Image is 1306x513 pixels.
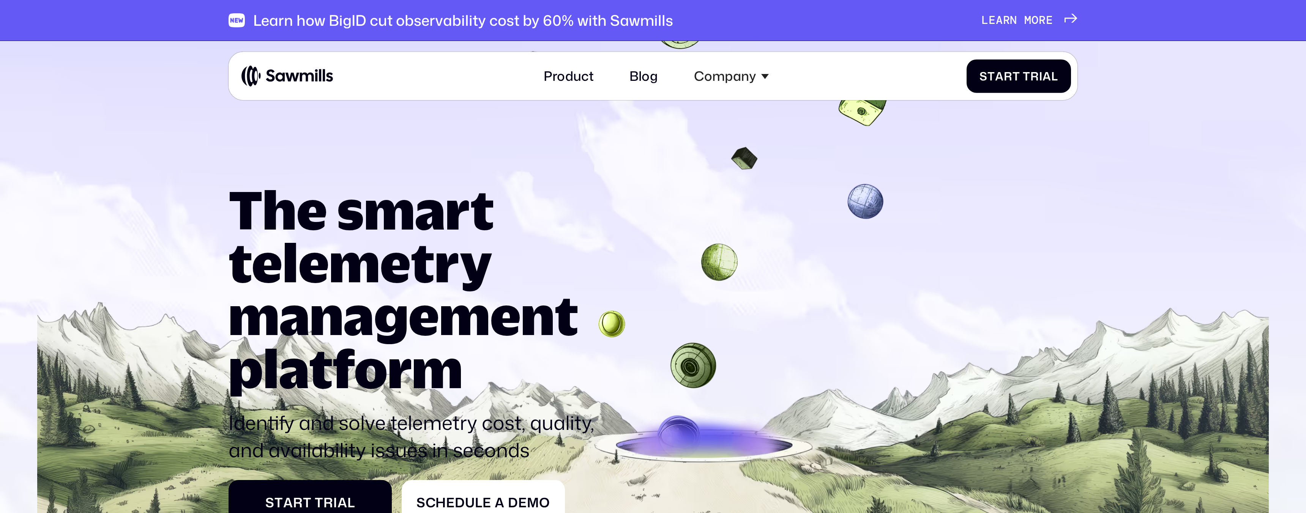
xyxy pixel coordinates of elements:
[475,495,483,510] span: l
[303,495,312,510] span: t
[518,495,527,510] span: e
[323,495,333,510] span: r
[1010,13,1017,27] span: n
[995,69,1004,83] span: a
[435,495,446,510] span: h
[1039,13,1046,27] span: r
[1013,69,1020,83] span: t
[1003,13,1010,27] span: r
[1032,13,1039,27] span: o
[1004,69,1013,83] span: r
[1051,69,1058,83] span: l
[338,495,347,510] span: a
[455,495,465,510] span: d
[1043,69,1051,83] span: a
[1039,69,1043,83] span: i
[293,495,303,510] span: r
[1024,13,1032,27] span: m
[229,409,607,464] p: Identify and solve telemetry cost, quality, and availability issues in seconds
[989,13,996,27] span: e
[996,13,1003,27] span: a
[527,495,539,510] span: m
[987,69,995,83] span: t
[265,495,274,510] span: S
[315,495,323,510] span: T
[539,495,550,510] span: o
[274,495,283,510] span: t
[416,495,426,510] span: S
[253,11,673,29] div: Learn how BigID cut observability cost by 60% with Sawmills
[967,59,1071,93] a: StartTrial
[229,183,607,394] h1: The smart telemetry management platform
[620,58,668,94] a: Blog
[465,495,475,510] span: u
[1046,13,1053,27] span: e
[446,495,455,510] span: e
[333,495,338,510] span: i
[508,495,518,510] span: D
[534,58,604,94] a: Product
[979,69,987,83] span: S
[694,68,756,84] div: Company
[495,495,505,510] span: a
[283,495,293,510] span: a
[981,13,989,27] span: L
[1030,69,1039,83] span: r
[426,495,436,510] span: c
[684,58,779,94] div: Company
[1023,69,1030,83] span: T
[347,495,355,510] span: l
[981,13,1077,27] a: Learnmore
[483,495,491,510] span: e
